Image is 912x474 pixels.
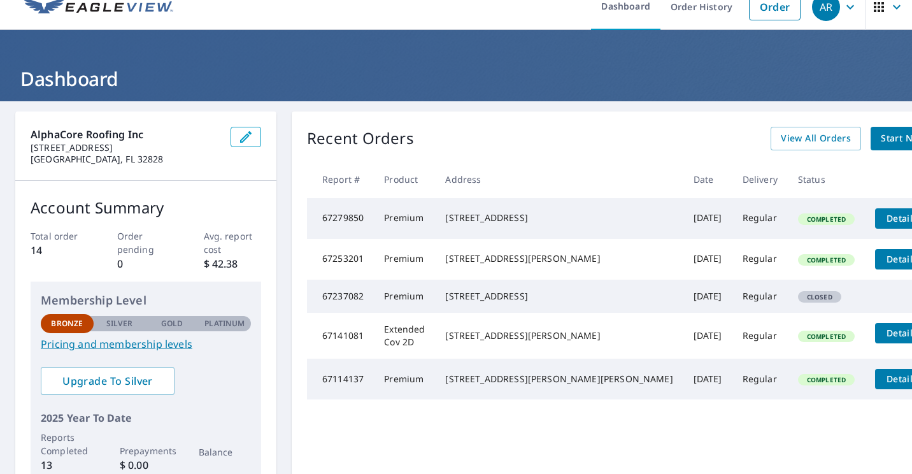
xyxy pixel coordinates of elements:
p: 0 [117,256,175,271]
p: Platinum [204,318,245,329]
td: Premium [374,359,435,399]
p: AlphaCore Roofing Inc [31,127,220,142]
th: Report # [307,161,374,198]
span: Completed [799,255,853,264]
p: [GEOGRAPHIC_DATA], FL 32828 [31,154,220,165]
a: Upgrade To Silver [41,367,175,395]
div: [STREET_ADDRESS] [445,212,673,224]
td: 67237082 [307,280,374,313]
td: Regular [732,313,788,359]
p: $ 42.38 [204,256,262,271]
a: Pricing and membership levels [41,336,251,352]
p: Balance [199,445,252,459]
a: View All Orders [771,127,861,150]
span: Upgrade To Silver [51,374,164,388]
td: [DATE] [683,239,732,280]
span: Completed [799,215,853,224]
p: Prepayments [120,444,173,457]
td: 67114137 [307,359,374,399]
p: 13 [41,457,94,473]
span: Completed [799,375,853,384]
td: Premium [374,198,435,239]
th: Product [374,161,435,198]
td: Regular [732,280,788,313]
p: Avg. report cost [204,229,262,256]
th: Delivery [732,161,788,198]
td: 67141081 [307,313,374,359]
p: Bronze [51,318,83,329]
td: Premium [374,239,435,280]
td: 67279850 [307,198,374,239]
td: [DATE] [683,359,732,399]
p: $ 0.00 [120,457,173,473]
p: Gold [161,318,183,329]
div: [STREET_ADDRESS] [445,290,673,303]
p: [STREET_ADDRESS] [31,142,220,154]
td: Regular [732,239,788,280]
p: Order pending [117,229,175,256]
h1: Dashboard [15,66,897,92]
p: Membership Level [41,292,251,309]
td: Regular [732,359,788,399]
p: 2025 Year To Date [41,410,251,426]
p: Recent Orders [307,127,414,150]
td: [DATE] [683,198,732,239]
td: 67253201 [307,239,374,280]
th: Date [683,161,732,198]
td: Regular [732,198,788,239]
p: Account Summary [31,196,261,219]
div: [STREET_ADDRESS][PERSON_NAME] [445,329,673,342]
span: Completed [799,332,853,341]
span: Closed [799,292,840,301]
span: View All Orders [781,131,851,147]
td: [DATE] [683,313,732,359]
p: Silver [106,318,133,329]
th: Address [435,161,683,198]
td: [DATE] [683,280,732,313]
p: Total order [31,229,89,243]
td: Extended Cov 2D [374,313,435,359]
p: Reports Completed [41,431,94,457]
div: [STREET_ADDRESS][PERSON_NAME] [445,252,673,265]
td: Premium [374,280,435,313]
div: [STREET_ADDRESS][PERSON_NAME][PERSON_NAME] [445,373,673,385]
th: Status [788,161,865,198]
p: 14 [31,243,89,258]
